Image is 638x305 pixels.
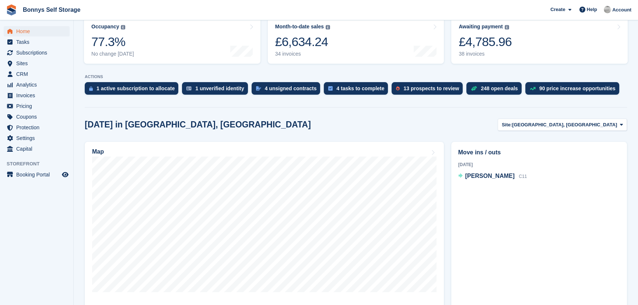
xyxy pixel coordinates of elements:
a: 248 open deals [466,82,525,98]
a: menu [4,169,70,180]
a: menu [4,26,70,36]
div: 77.3% [91,34,134,49]
a: Bonnys Self Storage [20,4,83,16]
img: icon-info-grey-7440780725fd019a000dd9b08b2336e03edf1995a4989e88bcd33f0948082b44.svg [121,25,125,29]
span: C11 [519,174,527,179]
span: Capital [16,144,60,154]
a: menu [4,112,70,122]
h2: Map [92,148,104,155]
div: 38 invoices [459,51,512,57]
div: 34 invoices [275,51,330,57]
span: CRM [16,69,60,79]
a: 90 price increase opportunities [525,82,623,98]
img: active_subscription_to_allocate_icon-d502201f5373d7db506a760aba3b589e785aa758c864c3986d89f69b8ff3... [89,86,93,91]
span: Create [550,6,565,13]
div: 4 unsigned contracts [265,85,317,91]
h2: [DATE] in [GEOGRAPHIC_DATA], [GEOGRAPHIC_DATA] [85,120,311,130]
div: Occupancy [91,24,119,30]
img: deal-1b604bf984904fb50ccaf53a9ad4b4a5d6e5aea283cecdc64d6e3604feb123c2.svg [471,86,477,91]
a: menu [4,144,70,154]
a: 13 prospects to review [392,82,466,98]
a: [PERSON_NAME] C11 [458,172,527,181]
div: Month-to-date sales [275,24,324,30]
a: menu [4,58,70,69]
h2: Move ins / outs [458,148,620,157]
span: Protection [16,122,60,133]
span: Analytics [16,80,60,90]
p: ACTIONS [85,74,627,79]
a: Awaiting payment £4,785.96 38 invoices [451,17,628,64]
img: price_increase_opportunities-93ffe204e8149a01c8c9dc8f82e8f89637d9d84a8eef4429ea346261dce0b2c0.svg [530,87,536,90]
div: £4,785.96 [459,34,512,49]
a: 1 active subscription to allocate [85,82,182,98]
span: Settings [16,133,60,143]
span: Sites [16,58,60,69]
a: menu [4,48,70,58]
div: [DATE] [458,161,620,168]
img: prospect-51fa495bee0391a8d652442698ab0144808aea92771e9ea1ae160a38d050c398.svg [396,86,400,91]
a: menu [4,37,70,47]
img: icon-info-grey-7440780725fd019a000dd9b08b2336e03edf1995a4989e88bcd33f0948082b44.svg [326,25,330,29]
a: 1 unverified identity [182,82,251,98]
div: 13 prospects to review [403,85,459,91]
a: 4 tasks to complete [324,82,392,98]
span: [PERSON_NAME] [465,173,515,179]
img: James Bonny [604,6,611,13]
a: menu [4,122,70,133]
span: Site: [502,121,512,129]
div: 1 active subscription to allocate [97,85,175,91]
div: Awaiting payment [459,24,503,30]
img: stora-icon-8386f47178a22dfd0bd8f6a31ec36ba5ce8667c1dd55bd0f319d3a0aa187defe.svg [6,4,17,15]
span: Home [16,26,60,36]
img: verify_identity-adf6edd0f0f0b5bbfe63781bf79b02c33cf7c696d77639b501bdc392416b5a36.svg [186,86,192,91]
div: 1 unverified identity [195,85,244,91]
a: Preview store [61,170,70,179]
span: Booking Portal [16,169,60,180]
div: 90 price increase opportunities [539,85,616,91]
span: Subscriptions [16,48,60,58]
span: Invoices [16,90,60,101]
img: contract_signature_icon-13c848040528278c33f63329250d36e43548de30e8caae1d1a13099fd9432cc5.svg [256,86,261,91]
div: £6,634.24 [275,34,330,49]
a: menu [4,69,70,79]
a: Month-to-date sales £6,634.24 34 invoices [268,17,444,64]
div: 4 tasks to complete [336,85,384,91]
span: Storefront [7,160,73,168]
span: Help [587,6,597,13]
a: menu [4,101,70,111]
a: menu [4,80,70,90]
span: Tasks [16,37,60,47]
span: Coupons [16,112,60,122]
span: Pricing [16,101,60,111]
span: [GEOGRAPHIC_DATA], [GEOGRAPHIC_DATA] [512,121,617,129]
a: Occupancy 77.3% No change [DATE] [84,17,260,64]
button: Site: [GEOGRAPHIC_DATA], [GEOGRAPHIC_DATA] [498,119,627,131]
div: No change [DATE] [91,51,134,57]
span: Account [612,6,631,14]
img: task-75834270c22a3079a89374b754ae025e5fb1db73e45f91037f5363f120a921f8.svg [328,86,333,91]
div: 248 open deals [481,85,518,91]
img: icon-info-grey-7440780725fd019a000dd9b08b2336e03edf1995a4989e88bcd33f0948082b44.svg [505,25,509,29]
a: menu [4,90,70,101]
a: 4 unsigned contracts [252,82,324,98]
a: menu [4,133,70,143]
